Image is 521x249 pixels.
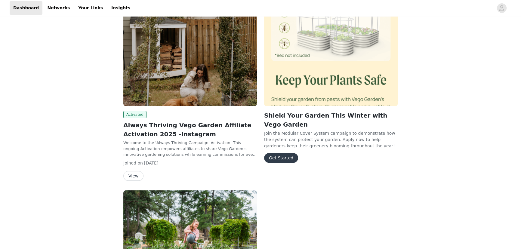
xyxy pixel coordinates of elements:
[123,111,146,118] span: Activated
[264,6,398,106] img: Vego Garden
[123,6,257,106] img: Vego Garden
[499,3,504,13] div: avatar
[108,1,134,15] a: Insights
[144,161,158,165] span: [DATE]
[44,1,73,15] a: Networks
[264,130,398,148] p: Join the Modular Cover System campaign to demonstrate how the system can protect your garden. App...
[123,121,257,139] h2: Always Thriving Vego Garden Affiliate Activation 2025 -Instagram
[123,171,143,181] button: View
[10,1,42,15] a: Dashboard
[123,140,257,158] p: Welcome to the 'Always Thriving Campaign' Activation! This ongoing Activation empowers affiliates...
[264,153,298,163] button: Get Started
[123,161,143,165] span: Joined on
[123,174,143,178] a: View
[264,111,398,129] h2: Shield Your Garden This Winter with Vego Garden
[75,1,106,15] a: Your Links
